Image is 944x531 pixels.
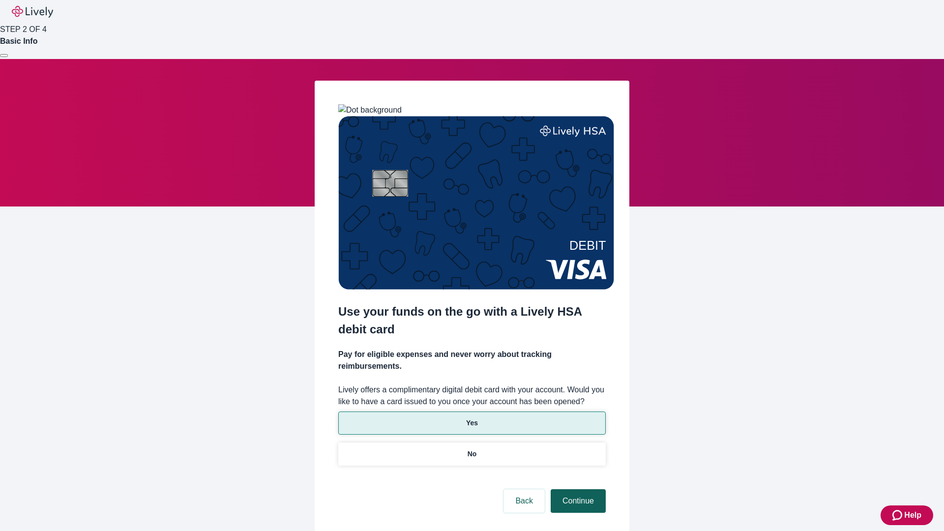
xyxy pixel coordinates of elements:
[551,489,606,513] button: Continue
[338,303,606,338] h2: Use your funds on the go with a Lively HSA debit card
[466,418,478,428] p: Yes
[468,449,477,459] p: No
[338,412,606,435] button: Yes
[338,349,606,372] h4: Pay for eligible expenses and never worry about tracking reimbursements.
[12,6,53,18] img: Lively
[338,384,606,408] label: Lively offers a complimentary digital debit card with your account. Would you like to have a card...
[892,509,904,521] svg: Zendesk support icon
[338,442,606,466] button: No
[338,116,614,290] img: Debit card
[904,509,921,521] span: Help
[338,104,402,116] img: Dot background
[881,505,933,525] button: Zendesk support iconHelp
[503,489,545,513] button: Back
